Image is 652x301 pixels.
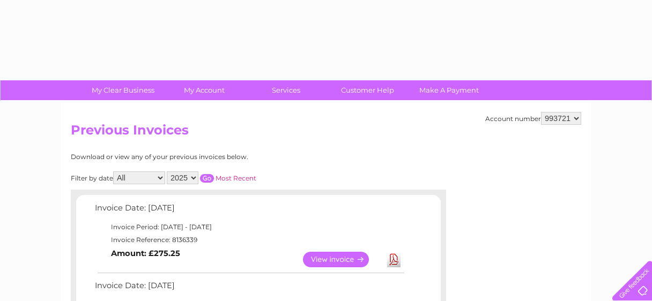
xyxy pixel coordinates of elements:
b: Amount: £275.25 [111,249,180,258]
a: View [303,252,382,267]
div: Account number [485,112,581,125]
a: Download [387,252,401,267]
div: Download or view any of your previous invoices below. [71,153,352,161]
h2: Previous Invoices [71,123,581,143]
td: Invoice Period: [DATE] - [DATE] [92,221,406,234]
a: My Account [160,80,249,100]
td: Invoice Date: [DATE] [92,201,406,221]
div: Filter by date [71,171,352,184]
td: Invoice Date: [DATE] [92,279,406,298]
td: Invoice Reference: 8136339 [92,234,406,246]
a: Most Recent [216,174,256,182]
a: Customer Help [323,80,412,100]
a: Make A Payment [405,80,493,100]
a: My Clear Business [79,80,167,100]
a: Services [242,80,330,100]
